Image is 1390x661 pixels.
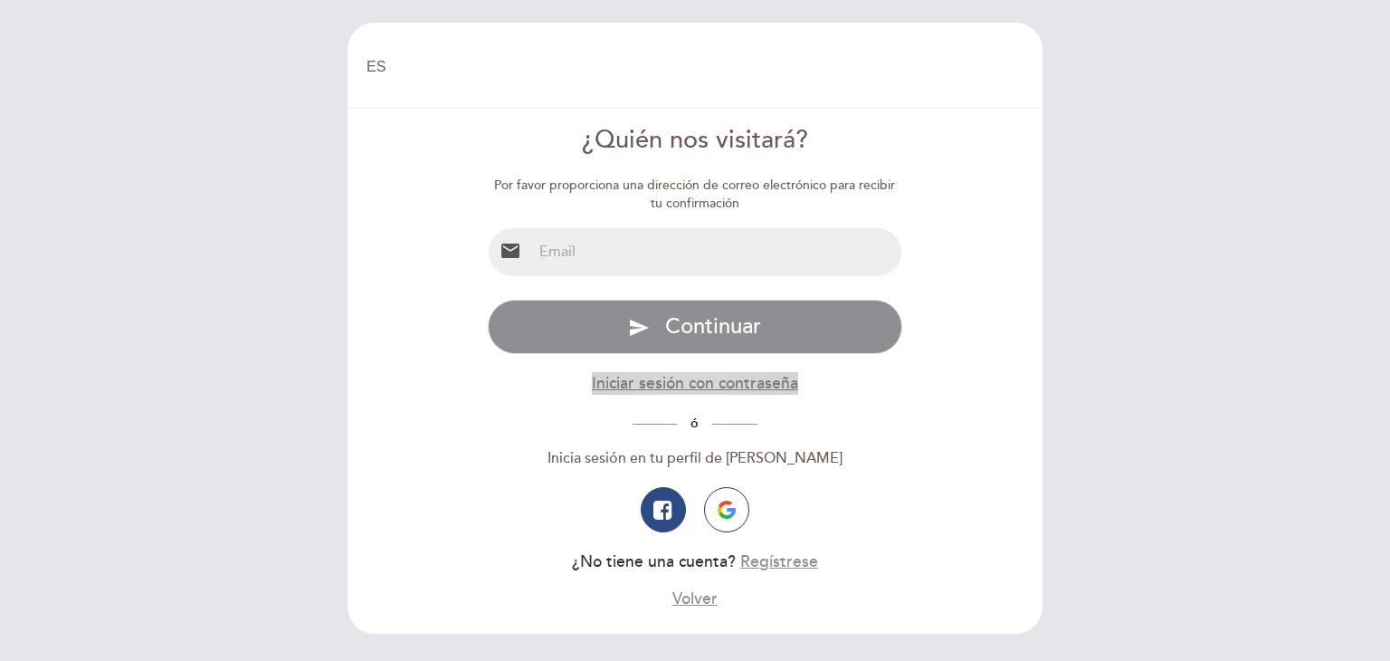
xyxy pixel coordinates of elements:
button: Volver [672,588,718,610]
div: Inicia sesión en tu perfil de [PERSON_NAME] [488,448,903,469]
i: send [628,317,650,339]
button: Regístrese [740,551,818,573]
button: Iniciar sesión con contraseña [592,372,798,395]
img: icon-google.png [718,501,736,519]
span: Continuar [665,313,761,340]
div: ¿Quién nos visitará? [488,123,903,158]
span: ¿No tiene una cuenta? [572,552,736,571]
span: ó [677,416,712,431]
input: Email [532,228,902,276]
button: send Continuar [488,300,903,354]
i: email [500,240,521,262]
div: Por favor proporciona una dirección de correo electrónico para recibir tu confirmación [488,177,903,213]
